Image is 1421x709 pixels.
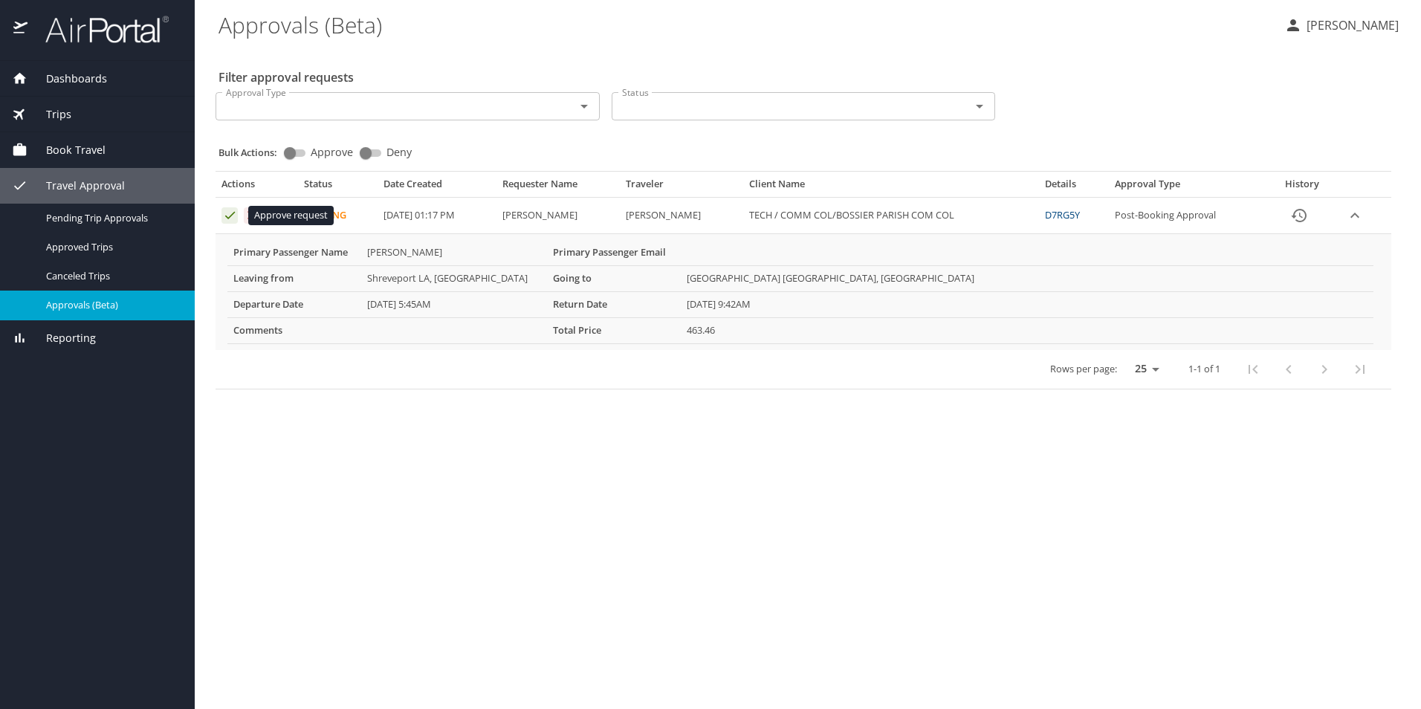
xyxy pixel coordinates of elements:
[743,198,1039,234] td: TECH / COMM COL/BOSSIER PARISH COM COL
[27,106,71,123] span: Trips
[298,198,378,234] td: Pending
[29,15,169,44] img: airportal-logo.png
[1344,204,1366,227] button: expand row
[547,265,681,291] th: Going to
[1109,178,1266,197] th: Approval Type
[547,291,681,317] th: Return Date
[361,291,547,317] td: [DATE] 5:45AM
[311,147,353,158] span: Approve
[969,96,990,117] button: Open
[1123,358,1165,381] select: rows per page
[620,178,743,197] th: Traveler
[27,71,107,87] span: Dashboards
[378,178,496,197] th: Date Created
[620,198,743,234] td: [PERSON_NAME]
[219,146,289,159] p: Bulk Actions:
[227,240,1373,344] table: More info for approvals
[27,178,125,194] span: Travel Approval
[216,178,298,197] th: Actions
[361,265,547,291] td: Shreveport LA, [GEOGRAPHIC_DATA]
[496,178,620,197] th: Requester Name
[46,269,177,283] span: Canceled Trips
[1039,178,1109,197] th: Details
[1045,208,1080,221] a: D7RG5Y
[496,198,620,234] td: [PERSON_NAME]
[227,291,361,317] th: Departure Date
[46,298,177,312] span: Approvals (Beta)
[1109,198,1266,234] td: Post-Booking Approval
[227,317,361,343] th: Comments
[227,265,361,291] th: Leaving from
[219,65,354,89] h2: Filter approval requests
[27,330,96,346] span: Reporting
[386,147,412,158] span: Deny
[361,240,547,265] td: [PERSON_NAME]
[227,240,361,265] th: Primary Passenger Name
[743,178,1039,197] th: Client Name
[1281,198,1317,233] button: History
[27,142,106,158] span: Book Travel
[1267,178,1339,197] th: History
[547,240,681,265] th: Primary Passenger Email
[574,96,595,117] button: Open
[681,265,1373,291] td: [GEOGRAPHIC_DATA] [GEOGRAPHIC_DATA], [GEOGRAPHIC_DATA]
[681,317,1373,343] td: 463.46
[298,178,378,197] th: Status
[219,1,1272,48] h1: Approvals (Beta)
[13,15,29,44] img: icon-airportal.png
[1050,364,1117,374] p: Rows per page:
[1188,364,1220,374] p: 1-1 of 1
[378,198,496,234] td: [DATE] 01:17 PM
[1278,12,1405,39] button: [PERSON_NAME]
[244,207,260,224] button: Deny request
[46,211,177,225] span: Pending Trip Approvals
[681,291,1373,317] td: [DATE] 9:42AM
[1302,16,1399,34] p: [PERSON_NAME]
[46,240,177,254] span: Approved Trips
[216,178,1391,389] table: Approval table
[547,317,681,343] th: Total Price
